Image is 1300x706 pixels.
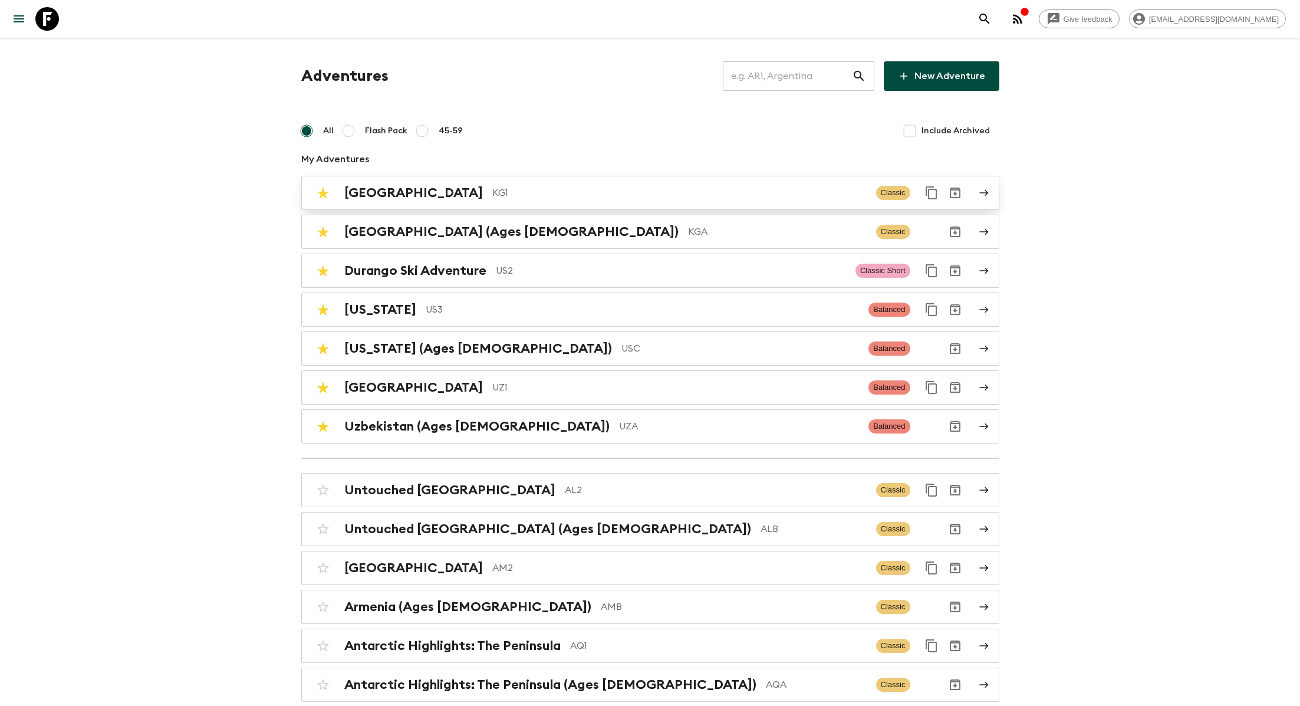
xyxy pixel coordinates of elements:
[492,380,860,395] p: UZ1
[344,185,483,201] h2: [GEOGRAPHIC_DATA]
[766,678,867,692] p: AQA
[439,125,463,137] span: 45-59
[943,220,967,244] button: Archive
[876,639,910,653] span: Classic
[1039,9,1120,28] a: Give feedback
[920,298,943,321] button: Duplicate for 45-59
[868,419,910,434] span: Balanced
[570,639,867,653] p: AQ1
[920,259,943,283] button: Duplicate for 45-59
[301,668,999,702] a: Antarctic Highlights: The Peninsula (Ages [DEMOGRAPHIC_DATA])AQAClassicArchive
[344,224,679,239] h2: [GEOGRAPHIC_DATA] (Ages [DEMOGRAPHIC_DATA])
[344,677,756,692] h2: Antarctic Highlights: The Peninsula (Ages [DEMOGRAPHIC_DATA])
[876,600,910,614] span: Classic
[943,556,967,580] button: Archive
[344,380,483,395] h2: [GEOGRAPHIC_DATA]
[920,634,943,658] button: Duplicate for 45-59
[301,254,999,288] a: Durango Ski AdventureUS2Classic ShortDuplicate for 45-59Archive
[943,595,967,619] button: Archive
[884,61,999,91] a: New Adventure
[426,303,860,317] p: US3
[301,629,999,663] a: Antarctic Highlights: The PeninsulaAQ1ClassicDuplicate for 45-59Archive
[920,181,943,205] button: Duplicate for 45-59
[7,7,31,31] button: menu
[344,521,751,537] h2: Untouched [GEOGRAPHIC_DATA] (Ages [DEMOGRAPHIC_DATA])
[876,483,910,497] span: Classic
[344,482,555,498] h2: Untouched [GEOGRAPHIC_DATA]
[1057,15,1119,24] span: Give feedback
[301,473,999,507] a: Untouched [GEOGRAPHIC_DATA]AL2ClassicDuplicate for 45-59Archive
[876,522,910,536] span: Classic
[344,302,416,317] h2: [US_STATE]
[344,419,610,434] h2: Uzbekistan (Ages [DEMOGRAPHIC_DATA])
[943,478,967,502] button: Archive
[943,181,967,205] button: Archive
[565,483,867,497] p: AL2
[943,376,967,399] button: Archive
[496,264,846,278] p: US2
[920,376,943,399] button: Duplicate for 45-59
[301,152,999,166] p: My Adventures
[855,264,910,278] span: Classic Short
[943,634,967,658] button: Archive
[943,415,967,438] button: Archive
[920,478,943,502] button: Duplicate for 45-59
[301,215,999,249] a: [GEOGRAPHIC_DATA] (Ages [DEMOGRAPHIC_DATA])KGAClassicArchive
[301,293,999,327] a: [US_STATE]US3BalancedDuplicate for 45-59Archive
[868,303,910,317] span: Balanced
[876,186,910,200] span: Classic
[943,673,967,697] button: Archive
[943,298,967,321] button: Archive
[723,60,852,93] input: e.g. AR1, Argentina
[621,341,860,356] p: USC
[301,409,999,444] a: Uzbekistan (Ages [DEMOGRAPHIC_DATA])UZABalancedArchive
[920,556,943,580] button: Duplicate for 45-59
[943,517,967,541] button: Archive
[323,125,334,137] span: All
[876,225,910,239] span: Classic
[301,590,999,624] a: Armenia (Ages [DEMOGRAPHIC_DATA])AMBClassicArchive
[973,7,996,31] button: search adventures
[876,678,910,692] span: Classic
[301,331,999,366] a: [US_STATE] (Ages [DEMOGRAPHIC_DATA])USCBalancedArchive
[1129,9,1286,28] div: [EMAIL_ADDRESS][DOMAIN_NAME]
[943,337,967,360] button: Archive
[344,341,612,356] h2: [US_STATE] (Ages [DEMOGRAPHIC_DATA])
[876,561,910,575] span: Classic
[301,176,999,210] a: [GEOGRAPHIC_DATA]KG1ClassicDuplicate for 45-59Archive
[301,370,999,405] a: [GEOGRAPHIC_DATA]UZ1BalancedDuplicate for 45-59Archive
[761,522,867,536] p: ALB
[492,186,867,200] p: KG1
[301,64,389,88] h1: Adventures
[921,125,990,137] span: Include Archived
[601,600,867,614] p: AMB
[492,561,867,575] p: AM2
[868,380,910,395] span: Balanced
[301,512,999,546] a: Untouched [GEOGRAPHIC_DATA] (Ages [DEMOGRAPHIC_DATA])ALBClassicArchive
[344,638,561,654] h2: Antarctic Highlights: The Peninsula
[344,263,486,278] h2: Durango Ski Adventure
[1143,15,1285,24] span: [EMAIL_ADDRESS][DOMAIN_NAME]
[301,551,999,585] a: [GEOGRAPHIC_DATA]AM2ClassicDuplicate for 45-59Archive
[943,259,967,283] button: Archive
[365,125,407,137] span: Flash Pack
[619,419,860,434] p: UZA
[688,225,867,239] p: KGA
[344,599,591,615] h2: Armenia (Ages [DEMOGRAPHIC_DATA])
[868,341,910,356] span: Balanced
[344,560,483,576] h2: [GEOGRAPHIC_DATA]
